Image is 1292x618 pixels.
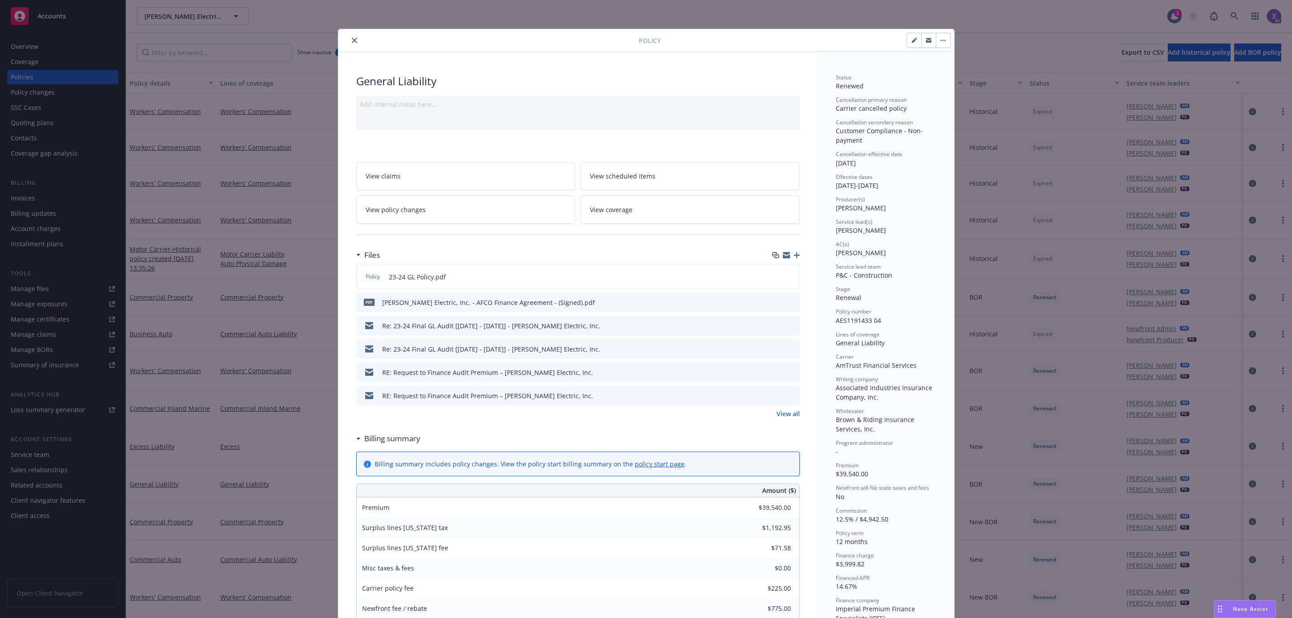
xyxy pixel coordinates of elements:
[836,82,864,90] span: Renewed
[774,344,781,354] button: download file
[774,368,781,377] button: download file
[836,118,913,126] span: Cancellation secondary reason
[836,96,907,104] span: Cancellation primary reason
[836,507,867,514] span: Commission
[738,561,796,575] input: 0.00
[836,447,838,456] span: -
[356,433,420,444] div: Billing summary
[356,249,380,261] div: Files
[836,104,907,113] span: Carrier cancelled policy
[349,35,360,46] button: close
[635,460,685,468] a: policy start page
[1214,600,1276,618] button: Nova Assist
[836,271,892,279] span: P&C - Construction
[788,272,796,282] button: preview file
[836,159,856,167] span: [DATE]
[836,285,850,293] span: Stage
[738,501,796,514] input: 0.00
[774,321,781,331] button: download file
[836,552,874,559] span: Finance charge
[836,173,936,190] div: [DATE] - [DATE]
[836,248,886,257] span: [PERSON_NAME]
[738,602,796,615] input: 0.00
[836,218,873,226] span: Service lead(s)
[836,331,880,338] span: Lines of coverage
[836,470,868,478] span: $39,540.00
[362,564,414,572] span: Misc taxes & fees
[836,529,864,537] span: Policy term
[366,205,426,214] span: View policy changes
[836,461,859,469] span: Premium
[788,321,796,331] button: preview file
[362,544,448,552] span: Surplus lines [US_STATE] fee
[581,162,800,190] a: View scheduled items
[389,272,446,282] span: 23-24 GL Policy.pdf
[382,321,600,331] div: Re: 23-24 Final GL Audit [[DATE] - [DATE]] - [PERSON_NAME] Electric, Inc.
[362,523,448,532] span: Surplus lines [US_STATE] tax
[836,515,888,523] span: 12.5% / $4,942.50
[738,521,796,535] input: 0.00
[382,391,593,400] div: RE: Request to Finance Audit Premium – [PERSON_NAME] Electric, Inc.
[356,162,576,190] a: View claims
[590,205,633,214] span: View coverage
[836,582,857,591] span: 14.67%
[738,582,796,595] input: 0.00
[836,484,929,492] span: Newfront will file state taxes and fees
[1214,601,1226,618] div: Drag to move
[1233,605,1268,613] span: Nova Assist
[836,126,923,144] span: Customer Compliance - Non-payment
[836,263,881,270] span: Service lead team
[364,299,375,305] span: pdf
[762,486,796,495] span: Amount ($)
[581,196,800,224] a: View coverage
[356,196,576,224] a: View policy changes
[836,353,854,361] span: Carrier
[836,316,881,325] span: AES1191433 04
[366,171,401,181] span: View claims
[788,344,796,354] button: preview file
[836,596,879,604] span: Finance company
[774,391,781,400] button: download file
[375,459,686,469] div: Billing summary includes policy changes. View the policy start billing summary on the .
[836,361,917,370] span: AmTrust Financial Services
[836,439,893,447] span: Program administrator
[364,249,380,261] h3: Files
[788,368,796,377] button: preview file
[639,36,661,45] span: Policy
[364,273,382,281] span: Policy
[774,298,781,307] button: download file
[836,574,869,582] span: Financed APR
[382,344,600,354] div: Re: 23-24 Final GL Audit [[DATE] - [DATE]] - [PERSON_NAME] Electric, Inc.
[836,308,871,315] span: Policy number
[356,74,800,89] div: General Liability
[590,171,655,181] span: View scheduled items
[836,383,934,401] span: Associated Industries Insurance Company, Inc.
[836,407,864,415] span: Wholesaler
[836,560,864,568] span: $3,999.82
[788,391,796,400] button: preview file
[738,541,796,555] input: 0.00
[836,226,886,235] span: [PERSON_NAME]
[836,204,886,212] span: [PERSON_NAME]
[836,240,849,248] span: AC(s)
[382,368,593,377] div: RE: Request to Finance Audit Premium – [PERSON_NAME] Electric, Inc.
[773,272,781,282] button: download file
[364,433,420,444] h3: Billing summary
[836,173,873,181] span: Effective dates
[836,196,865,203] span: Producer(s)
[836,492,844,501] span: No
[836,74,851,81] span: Status
[836,415,916,433] span: Brown & Riding Insurance Services, Inc.
[362,604,427,613] span: Newfront fee / rebate
[788,298,796,307] button: preview file
[362,503,389,512] span: Premium
[836,293,861,302] span: Renewal
[360,100,796,109] div: Add internal notes here...
[836,537,868,546] span: 12 months
[382,298,595,307] div: [PERSON_NAME] Electric, Inc. - AFCO Finance Agreement - (Signed).pdf
[836,150,902,158] span: Cancellation effective date
[836,339,885,347] span: General Liability
[777,409,800,418] a: View all
[362,584,414,592] span: Carrier policy fee
[836,375,878,383] span: Writing company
